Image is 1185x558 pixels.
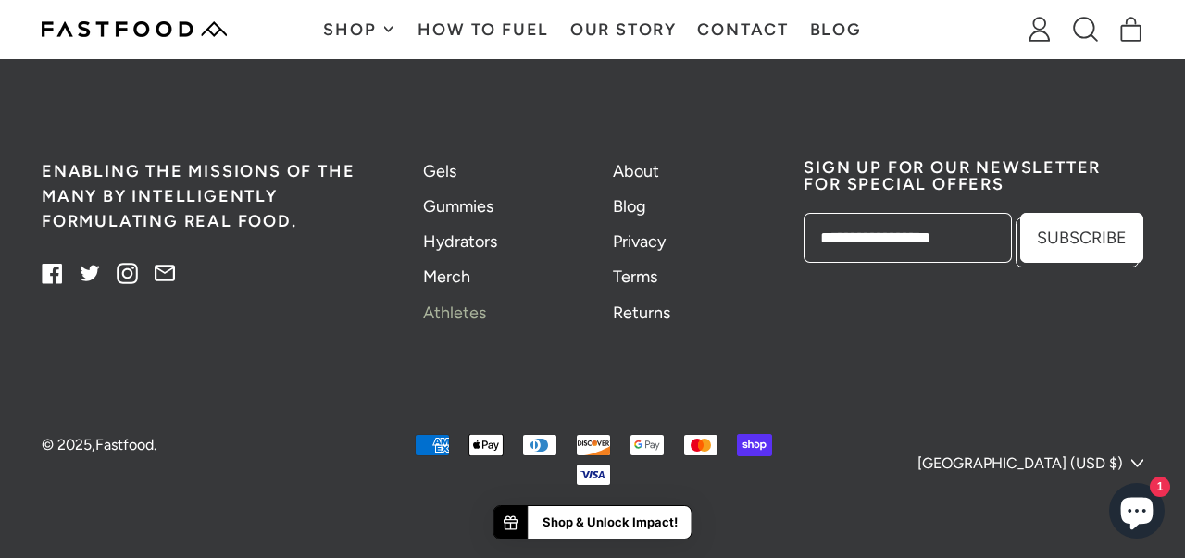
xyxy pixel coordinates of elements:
[42,434,409,456] p: © 2025, .
[42,21,227,37] img: Fastfood
[613,196,646,217] a: Blog
[1104,483,1170,543] inbox-online-store-chat: Shopify online store chat
[423,231,497,252] a: Hydrators
[423,161,456,181] a: Gels
[613,161,659,181] a: About
[42,159,381,234] h5: Enabling the missions of the many by intelligently formulating real food.
[1020,213,1143,263] button: Subscribe
[323,21,380,38] span: Shop
[613,303,670,323] a: Returns
[613,231,666,252] a: Privacy
[804,159,1143,192] h2: Sign up for our newsletter for special offers
[95,436,154,453] a: Fastfood
[423,267,470,287] a: Merch
[917,448,1144,478] button: [GEOGRAPHIC_DATA] (USD $)
[423,303,486,323] a: Athletes
[613,267,657,287] a: Terms
[917,453,1123,475] span: [GEOGRAPHIC_DATA] (USD $)
[423,196,493,217] a: Gummies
